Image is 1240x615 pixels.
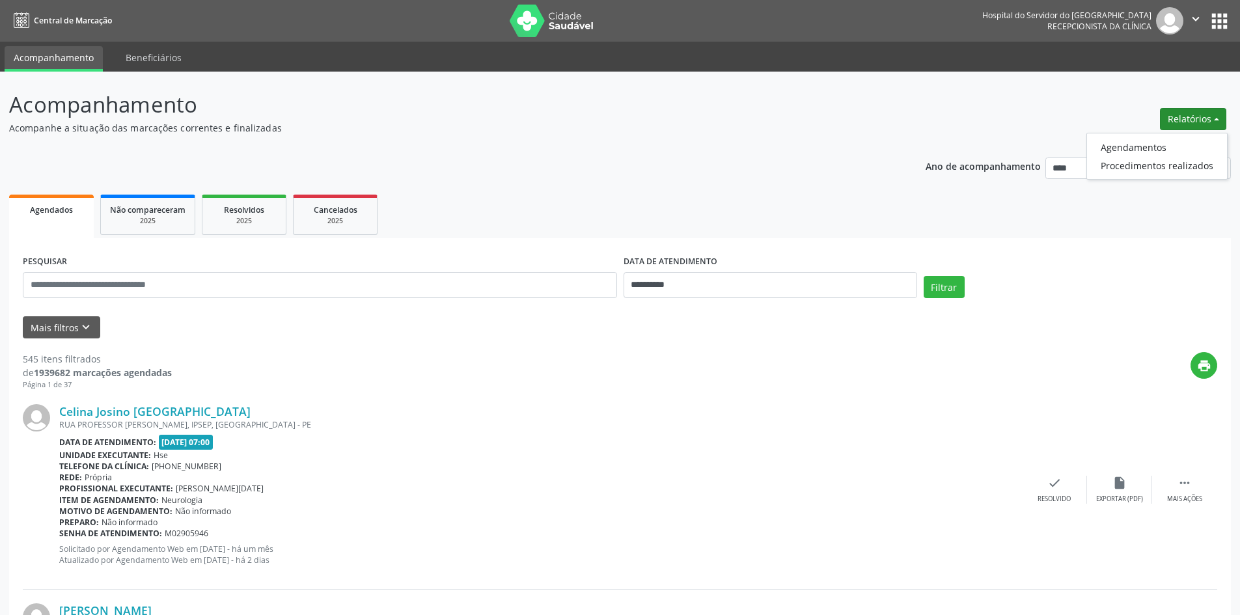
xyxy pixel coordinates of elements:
div: Mais ações [1167,495,1202,504]
span: Agendados [30,204,73,215]
span: M02905946 [165,528,208,539]
span: [DATE] 07:00 [159,435,214,450]
b: Unidade executante: [59,450,151,461]
a: Agendamentos [1087,138,1227,156]
span: Resolvidos [224,204,264,215]
div: Resolvido [1038,495,1071,504]
i: keyboard_arrow_down [79,320,93,335]
span: [PERSON_NAME][DATE] [176,483,264,494]
div: 2025 [212,216,277,226]
strong: 1939682 marcações agendadas [34,366,172,379]
b: Profissional executante: [59,483,173,494]
a: Beneficiários [117,46,191,69]
span: Hse [154,450,168,461]
div: RUA PROFESSOR [PERSON_NAME], IPSEP, [GEOGRAPHIC_DATA] - PE [59,419,1022,430]
p: Solicitado por Agendamento Web em [DATE] - há um mês Atualizado por Agendamento Web em [DATE] - h... [59,543,1022,566]
div: Página 1 de 37 [23,379,172,390]
button: print [1191,352,1217,379]
a: Procedimentos realizados [1087,156,1227,174]
b: Data de atendimento: [59,437,156,448]
span: Central de Marcação [34,15,112,26]
span: Não informado [175,506,231,517]
a: Celina Josino [GEOGRAPHIC_DATA] [59,404,251,418]
a: Central de Marcação [9,10,112,31]
button:  [1183,7,1208,34]
span: Cancelados [314,204,357,215]
span: Não informado [102,517,158,528]
span: Própria [85,472,112,483]
b: Preparo: [59,517,99,528]
i: insert_drive_file [1112,476,1127,490]
b: Item de agendamento: [59,495,159,506]
b: Motivo de agendamento: [59,506,172,517]
img: img [1156,7,1183,34]
button: Relatórios [1160,108,1226,130]
a: Acompanhamento [5,46,103,72]
button: apps [1208,10,1231,33]
b: Senha de atendimento: [59,528,162,539]
div: Exportar (PDF) [1096,495,1143,504]
div: 2025 [303,216,368,226]
ul: Relatórios [1086,133,1228,180]
div: de [23,366,172,379]
label: DATA DE ATENDIMENTO [624,252,717,272]
div: 2025 [110,216,186,226]
span: Não compareceram [110,204,186,215]
span: Neurologia [161,495,202,506]
div: 545 itens filtrados [23,352,172,366]
div: Hospital do Servidor do [GEOGRAPHIC_DATA] [982,10,1151,21]
i: check [1047,476,1062,490]
label: PESQUISAR [23,252,67,272]
img: img [23,404,50,431]
i: print [1197,359,1211,373]
span: [PHONE_NUMBER] [152,461,221,472]
span: Recepcionista da clínica [1047,21,1151,32]
p: Acompanhamento [9,89,864,121]
p: Ano de acompanhamento [926,157,1041,174]
button: Filtrar [924,276,965,298]
b: Telefone da clínica: [59,461,149,472]
button: Mais filtroskeyboard_arrow_down [23,316,100,339]
b: Rede: [59,472,82,483]
i:  [1189,12,1203,26]
p: Acompanhe a situação das marcações correntes e finalizadas [9,121,864,135]
i:  [1178,476,1192,490]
